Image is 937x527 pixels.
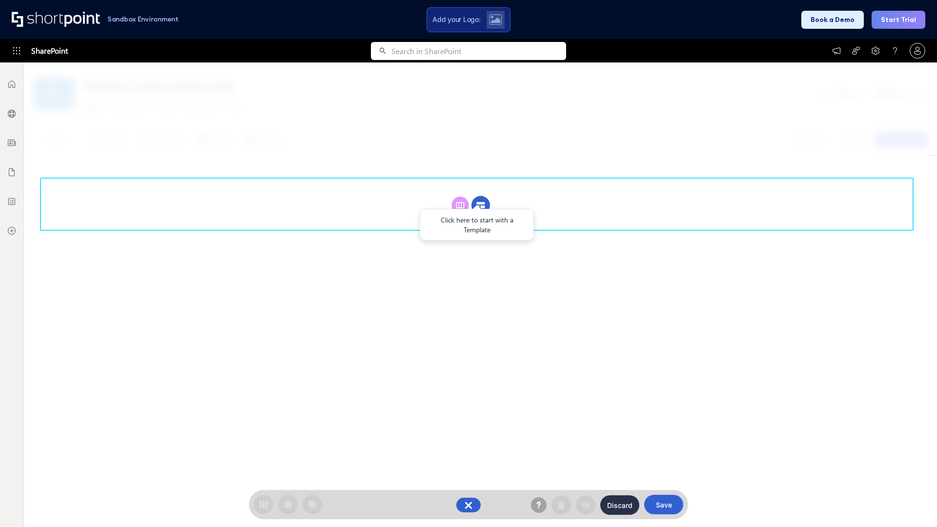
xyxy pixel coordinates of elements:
img: Upload logo [489,14,502,25]
button: Start Trial [872,11,925,29]
h1: Sandbox Environment [107,17,179,22]
span: SharePoint [31,39,68,62]
button: Save [644,495,683,514]
button: Book a Demo [801,11,864,29]
iframe: Chat Widget [761,414,937,527]
button: Discard [600,495,639,515]
input: Search in SharePoint [391,42,566,60]
span: Add your Logo: [432,15,480,24]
